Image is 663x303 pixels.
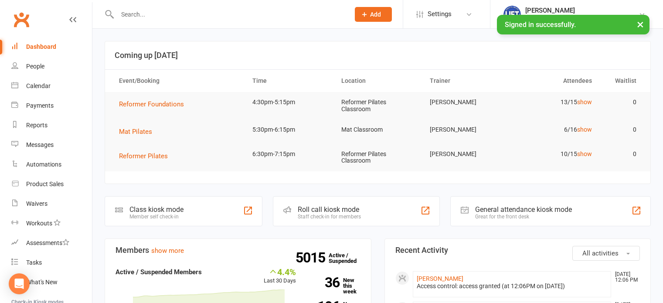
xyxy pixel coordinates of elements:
input: Search... [115,8,343,20]
td: Reformer Pilates Classroom [333,144,422,171]
a: Workouts [11,214,92,233]
td: [PERSON_NAME] [422,92,511,112]
td: 0 [600,144,644,164]
div: 4.4% [264,267,296,276]
td: 6/16 [511,119,600,140]
h3: Coming up [DATE] [115,51,641,60]
div: People [26,63,44,70]
a: Payments [11,96,92,116]
td: 10/15 [511,144,600,164]
div: Tasks [26,259,42,266]
a: Clubworx [10,9,32,31]
div: Automations [26,161,61,168]
a: Calendar [11,76,92,96]
a: show more [151,247,184,255]
div: Last 30 Days [264,267,296,286]
a: Reports [11,116,92,135]
a: show [577,150,592,157]
a: Product Sales [11,174,92,194]
a: Waivers [11,194,92,214]
td: [PERSON_NAME] [422,144,511,164]
span: Reformer Pilates [119,152,168,160]
div: Open Intercom Messenger [9,273,30,294]
td: 0 [600,119,644,140]
time: [DATE] 12:06 PM [611,272,639,283]
strong: 36 [309,276,340,289]
h3: Recent Activity [395,246,640,255]
div: Messages [26,141,54,148]
td: Reformer Pilates Classroom [333,92,422,119]
td: [PERSON_NAME] [422,119,511,140]
div: Roll call kiosk mode [298,205,361,214]
th: Trainer [422,70,511,92]
th: Waitlist [600,70,644,92]
td: Mat Classroom [333,119,422,140]
a: People [11,57,92,76]
a: Messages [11,135,92,155]
button: Mat Pilates [119,126,158,137]
div: Class kiosk mode [129,205,184,214]
span: Mat Pilates [119,128,152,136]
th: Location [333,70,422,92]
a: show [577,99,592,106]
th: Attendees [511,70,600,92]
td: 0 [600,92,644,112]
h3: Members [116,246,360,255]
button: All activities [572,246,640,261]
strong: 5015 [296,251,329,264]
a: Tasks [11,253,92,272]
img: thumb_image1711312309.png [503,6,521,23]
div: Payments [26,102,54,109]
button: Add [355,7,392,22]
div: General attendance kiosk mode [475,205,572,214]
div: Assessments [26,239,69,246]
span: All activities [582,249,619,257]
div: Access control: access granted (at 12:06PM on [DATE]) [417,283,608,290]
a: What's New [11,272,92,292]
div: Dashboard [26,43,56,50]
button: × [632,15,648,34]
strong: Active / Suspended Members [116,268,202,276]
span: Signed in successfully. [505,20,576,29]
a: [PERSON_NAME] [417,275,463,282]
td: 5:30pm-6:15pm [245,119,333,140]
div: Waivers [26,200,48,207]
div: [PERSON_NAME] [525,7,639,14]
div: What's New [26,279,58,286]
a: Automations [11,155,92,174]
div: Workouts [26,220,52,227]
a: show [577,126,592,133]
th: Time [245,70,333,92]
a: Assessments [11,233,92,253]
span: Settings [428,4,452,24]
button: Reformer Pilates [119,151,174,161]
div: Calendar [26,82,51,89]
th: Event/Booking [111,70,245,92]
td: 4:30pm-5:15pm [245,92,333,112]
div: Launceston Institute Of Fitness & Training [525,14,639,22]
a: 5015Active / Suspended [329,246,367,270]
div: Staff check-in for members [298,214,361,220]
td: 6:30pm-7:15pm [245,144,333,164]
div: Great for the front desk [475,214,572,220]
a: 36New this week [309,277,360,294]
button: Reformer Foundations [119,99,190,109]
span: Reformer Foundations [119,100,184,108]
div: Reports [26,122,48,129]
td: 13/15 [511,92,600,112]
a: Dashboard [11,37,92,57]
div: Product Sales [26,180,64,187]
span: Add [370,11,381,18]
div: Member self check-in [129,214,184,220]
